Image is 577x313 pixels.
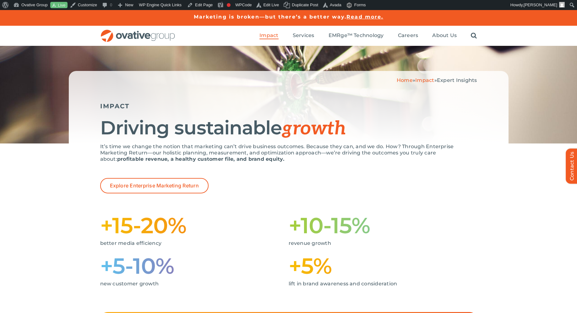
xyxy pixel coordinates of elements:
[346,14,383,20] a: Read more.
[259,26,477,46] nav: Menu
[397,77,477,83] span: » »
[227,3,231,7] div: Focus keyphrase not set
[100,102,477,110] h5: IMPACT
[524,3,557,7] span: [PERSON_NAME]
[437,77,477,83] span: Expert Insights
[415,77,434,83] a: Impact
[117,156,284,162] strong: profitable revenue, a healthy customer file, and brand equity.
[282,117,346,140] span: growth
[50,2,68,8] a: Live
[100,240,279,246] p: better media efficiency
[194,14,347,20] a: Marketing is broken—but there’s a better way.
[100,143,477,162] p: It’s time we change the notion that marketing can’t drive business outcomes. Because they can, an...
[289,215,477,235] h1: +10-15%
[100,178,209,193] a: Explore Enterprise Marketing Return
[110,183,199,189] span: Explore Enterprise Marketing Return
[397,77,413,83] a: Home
[432,32,457,39] a: About Us
[289,281,468,287] p: lift in brand awareness and consideration
[100,215,289,235] h1: +15-20%
[259,32,278,39] a: Impact
[100,29,176,35] a: OG_Full_horizontal_RGB
[100,256,289,276] h1: +5-10%
[100,118,477,139] h1: Driving sustainable
[289,240,468,246] p: revenue growth
[471,32,477,39] a: Search
[100,281,279,287] p: new customer growth
[289,256,477,276] h1: +5%
[398,32,418,39] a: Careers
[293,32,314,39] a: Services
[329,32,384,39] a: EMRge™ Technology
